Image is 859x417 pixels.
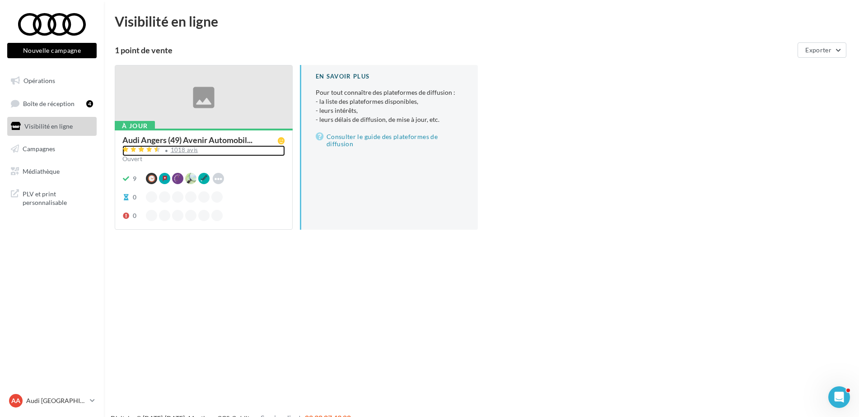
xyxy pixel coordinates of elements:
li: - leurs délais de diffusion, de mise à jour, etc. [316,115,463,124]
span: Audi Angers (49) Avenir Automobil... [122,136,252,144]
p: Audi [GEOGRAPHIC_DATA] [26,396,86,405]
li: - la liste des plateformes disponibles, [316,97,463,106]
span: AA [11,396,20,405]
a: 1018 avis [122,145,285,156]
a: Boîte de réception4 [5,94,98,113]
a: Campagnes [5,139,98,158]
span: Exporter [805,46,831,54]
a: Consulter le guide des plateformes de diffusion [316,131,463,149]
span: Visibilité en ligne [24,122,73,130]
a: Visibilité en ligne [5,117,98,136]
div: En savoir plus [316,72,463,81]
a: PLV et print personnalisable [5,184,98,211]
span: Boîte de réception [23,99,75,107]
a: Opérations [5,71,98,90]
span: Médiathèque [23,167,60,175]
div: Visibilité en ligne [115,14,848,28]
div: 0 [133,211,136,220]
button: Nouvelle campagne [7,43,97,58]
span: Campagnes [23,145,55,153]
a: AA Audi [GEOGRAPHIC_DATA] [7,392,97,409]
div: 0 [133,193,136,202]
a: Médiathèque [5,162,98,181]
div: 1 point de vente [115,46,794,54]
span: Opérations [23,77,55,84]
div: 1018 avis [171,147,198,153]
iframe: Intercom live chat [828,386,850,408]
div: 4 [86,100,93,107]
span: PLV et print personnalisable [23,188,93,207]
span: Ouvert [122,155,142,162]
p: Pour tout connaître des plateformes de diffusion : [316,88,463,124]
div: 9 [133,174,136,183]
div: À jour [115,121,155,131]
li: - leurs intérêts, [316,106,463,115]
button: Exporter [798,42,846,58]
